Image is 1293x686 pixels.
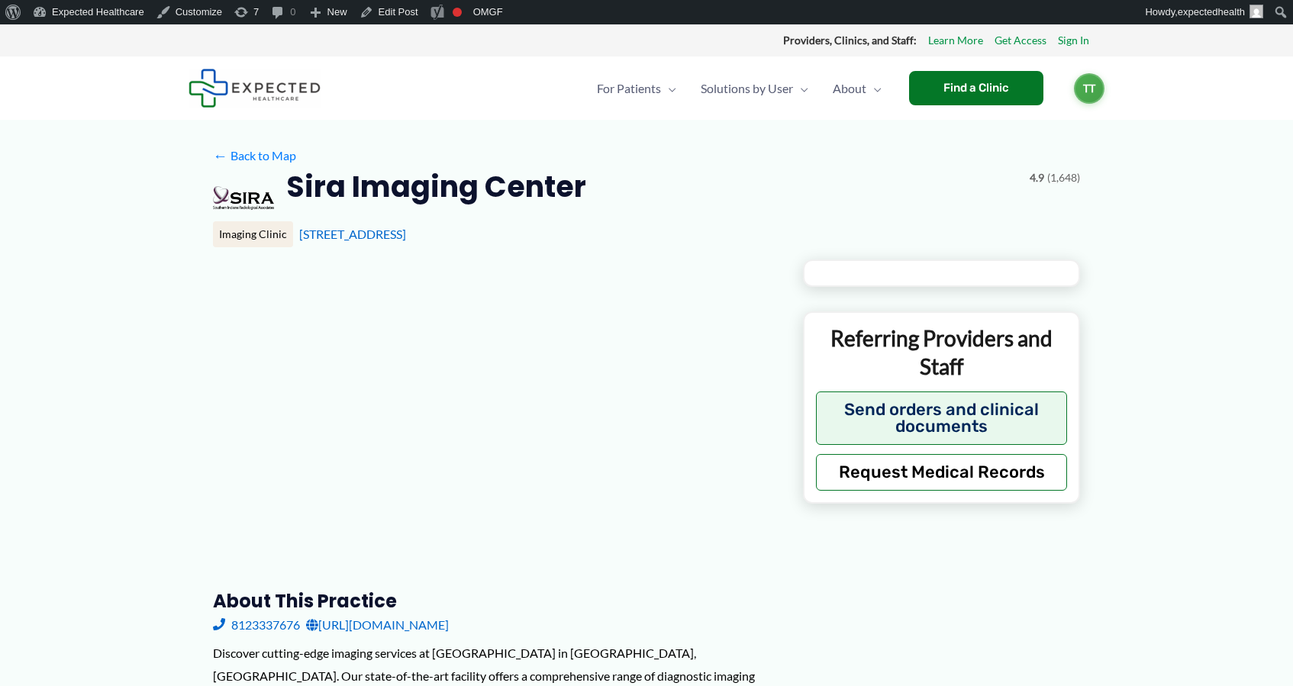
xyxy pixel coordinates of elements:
[688,62,821,115] a: Solutions by UserMenu Toggle
[585,62,688,115] a: For PatientsMenu Toggle
[306,614,449,636] a: [URL][DOMAIN_NAME]
[928,31,983,50] a: Learn More
[1030,168,1044,188] span: 4.9
[213,589,779,613] h3: About this practice
[189,69,321,108] img: Expected Healthcare Logo - side, dark font, small
[833,62,866,115] span: About
[783,34,917,47] strong: Providers, Clinics, and Staff:
[213,221,293,247] div: Imaging Clinic
[453,8,462,17] div: Focus keyphrase not set
[1058,31,1089,50] a: Sign In
[597,62,661,115] span: For Patients
[909,71,1043,105] a: Find a Clinic
[1047,168,1080,188] span: (1,648)
[793,62,808,115] span: Menu Toggle
[213,144,296,167] a: ←Back to Map
[701,62,793,115] span: Solutions by User
[661,62,676,115] span: Menu Toggle
[821,62,894,115] a: AboutMenu Toggle
[816,454,1067,491] button: Request Medical Records
[1178,6,1245,18] span: expectedhealth
[816,391,1067,445] button: Send orders and clinical documents
[286,168,586,205] h2: Sira Imaging Center
[299,227,406,241] a: [STREET_ADDRESS]
[213,614,300,636] a: 8123337676
[866,62,882,115] span: Menu Toggle
[816,324,1067,380] p: Referring Providers and Staff
[213,148,227,163] span: ←
[995,31,1046,50] a: Get Access
[585,62,894,115] nav: Primary Site Navigation
[1074,73,1104,104] a: TT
